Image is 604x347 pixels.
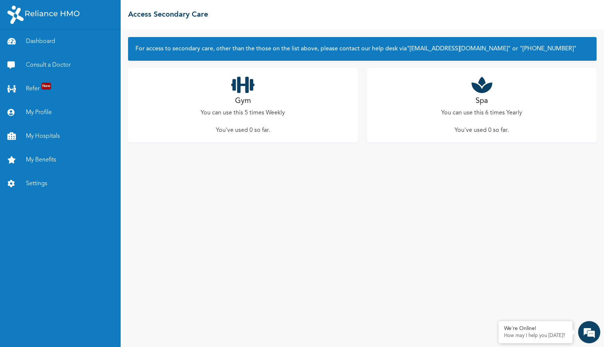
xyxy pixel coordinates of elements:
p: You've used 0 so far . [454,126,509,135]
a: "[EMAIL_ADDRESS][DOMAIN_NAME]" [407,46,511,52]
span: New [41,83,51,90]
h2: Gym [235,96,251,107]
img: RelianceHMO's Logo [7,6,80,24]
p: You can use this 6 times Yearly [441,109,522,117]
p: How may I help you today? [504,333,567,339]
h2: For access to secondary care, other than the those on the list above, please contact our help des... [135,44,589,53]
p: You can use this 5 times Weekly [201,109,285,117]
a: "[PHONE_NUMBER]" [518,46,577,52]
div: We're Online! [504,326,567,332]
p: You've used 0 so far . [216,126,270,135]
h2: Access Secondary Care [128,9,208,20]
h2: Spa [476,96,488,107]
